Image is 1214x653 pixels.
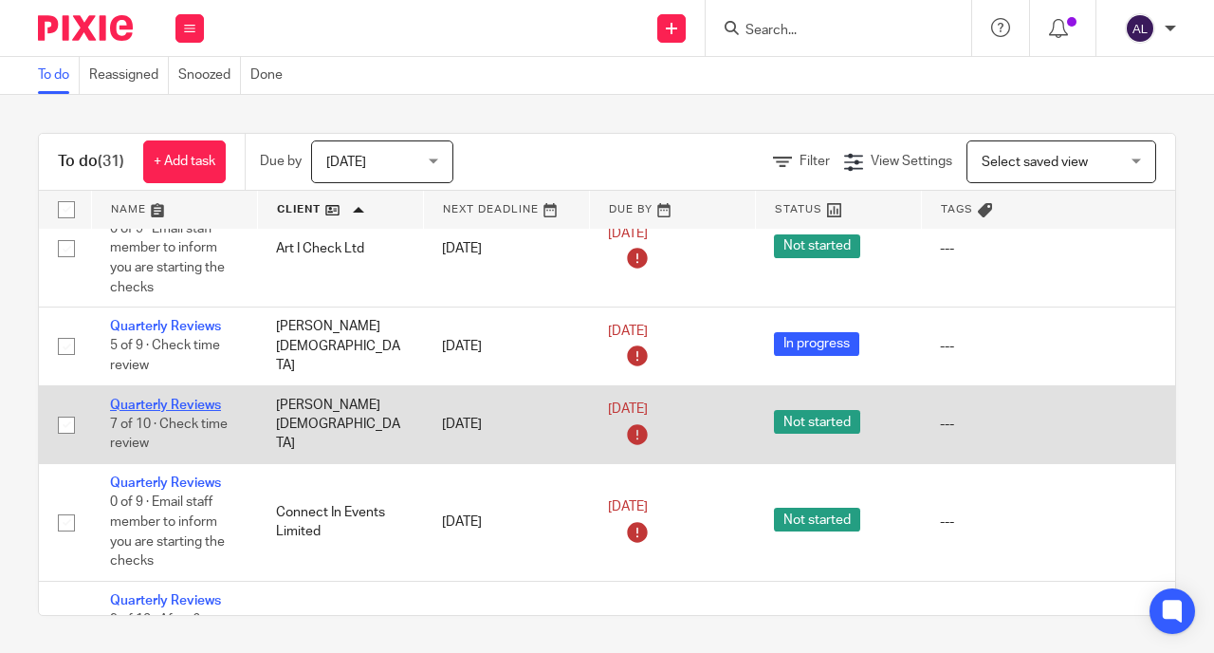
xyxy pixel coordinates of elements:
a: Reassigned [89,57,169,94]
h1: To do [58,152,124,172]
span: [DATE] [326,156,366,169]
span: Not started [774,234,860,258]
span: Not started [774,508,860,532]
td: [DATE] [423,308,589,385]
td: [DATE] [423,464,589,582]
a: Quarterly Reviews [110,399,221,412]
span: Not started [774,410,860,434]
span: In progress [774,332,859,356]
a: Quarterly Reviews [110,476,221,490]
td: Art I Check Ltd [257,190,423,308]
td: [DATE] [423,385,589,463]
a: + Add task [143,140,226,183]
img: svg%3E [1125,13,1155,44]
a: Done [250,57,292,94]
span: Filter [800,155,830,168]
span: [DATE] [608,227,648,240]
span: [DATE] [608,325,648,338]
td: [PERSON_NAME] [DEMOGRAPHIC_DATA] [257,308,423,385]
a: Snoozed [178,57,241,94]
p: Due by [260,152,302,171]
span: [DATE] [608,402,648,416]
a: To do [38,57,80,94]
span: 7 of 10 · Check time review [110,418,228,451]
a: Quarterly Reviews [110,594,221,607]
span: 0 of 9 · Email staff member to inform you are starting the checks [110,496,225,569]
span: (31) [98,154,124,169]
span: 5 of 9 · Check time review [110,340,220,373]
span: Select saved view [982,156,1088,169]
span: [DATE] [608,500,648,513]
td: [PERSON_NAME] [DEMOGRAPHIC_DATA] [257,385,423,463]
td: [DATE] [423,190,589,308]
td: Connect In Events Limited [257,464,423,582]
img: Pixie [38,15,133,41]
input: Search [744,23,914,40]
a: Quarterly Reviews [110,320,221,333]
span: 0 of 9 · Email staff member to inform you are starting the checks [110,222,225,294]
span: Tags [941,204,973,215]
span: View Settings [871,155,952,168]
